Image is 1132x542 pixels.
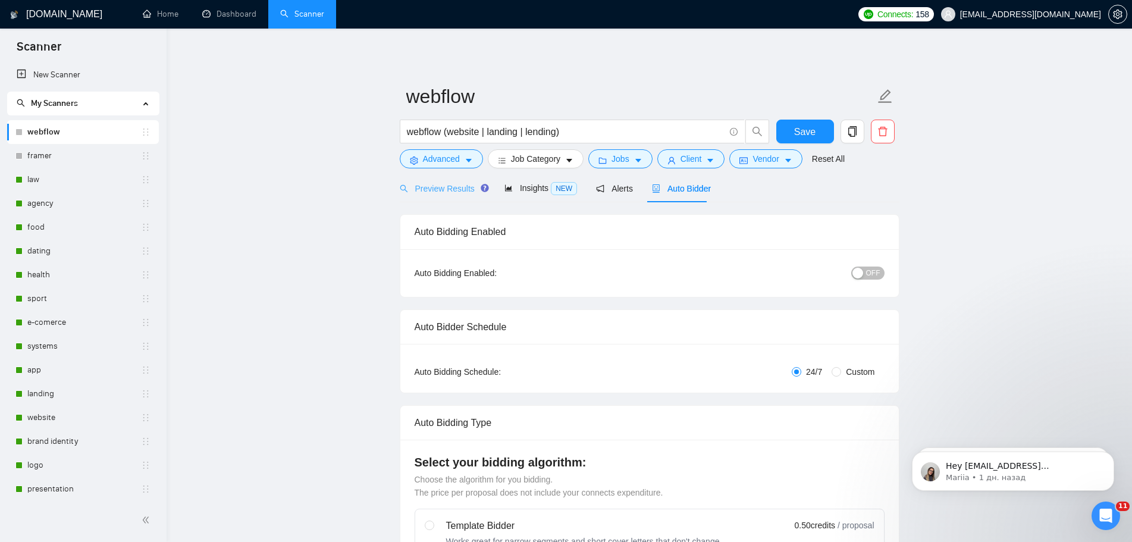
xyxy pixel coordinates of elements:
[141,151,150,161] span: holder
[415,310,885,344] div: Auto Bidder Schedule
[7,215,159,239] li: food
[415,475,663,497] span: Choose the algorithm for you bidding. The price per proposal does not include your connects expen...
[479,183,490,193] div: Tooltip anchor
[407,124,725,139] input: Search Freelance Jobs...
[446,519,722,533] div: Template Bidder
[7,38,71,63] span: Scanner
[27,263,141,287] a: health
[27,406,141,430] a: website
[596,184,633,193] span: Alerts
[841,365,879,378] span: Custom
[27,192,141,215] a: agency
[7,430,159,453] li: brand identity
[746,126,769,137] span: search
[652,184,660,193] span: robot
[864,10,873,19] img: upwork-logo.png
[511,152,560,165] span: Job Category
[27,334,141,358] a: systems
[141,389,150,399] span: holder
[795,519,835,532] span: 0.50 credits
[588,149,653,168] button: folderJobscaret-down
[415,406,885,440] div: Auto Bidding Type
[1116,502,1130,511] span: 11
[944,10,952,18] span: user
[141,484,150,494] span: holder
[7,382,159,406] li: landing
[410,156,418,165] span: setting
[871,126,894,137] span: delete
[27,239,141,263] a: dating
[406,82,875,111] input: Scanner name...
[729,149,802,168] button: idcardVendorcaret-down
[7,192,159,215] li: agency
[400,184,485,193] span: Preview Results
[841,120,864,143] button: copy
[415,454,885,471] h4: Select your bidding algorithm:
[752,152,779,165] span: Vendor
[866,267,880,280] span: OFF
[667,156,676,165] span: user
[877,89,893,104] span: edit
[1108,10,1127,19] a: setting
[1109,10,1127,19] span: setting
[7,334,159,358] li: systems
[551,182,577,195] span: NEW
[776,120,834,143] button: Save
[565,156,573,165] span: caret-down
[504,183,577,193] span: Insights
[202,9,256,19] a: dashboardDashboard
[498,156,506,165] span: bars
[7,144,159,168] li: framer
[415,215,885,249] div: Auto Bidding Enabled
[596,184,604,193] span: notification
[142,514,153,526] span: double-left
[871,120,895,143] button: delete
[801,365,827,378] span: 24/7
[141,294,150,303] span: holder
[7,477,159,501] li: presentation
[27,382,141,406] a: landing
[657,149,725,168] button: userClientcaret-down
[7,406,159,430] li: website
[612,152,629,165] span: Jobs
[27,287,141,311] a: sport
[141,413,150,422] span: holder
[598,156,607,165] span: folder
[894,427,1132,510] iframe: Intercom notifications сообщение
[141,127,150,137] span: holder
[812,152,845,165] a: Reset All
[739,156,748,165] span: idcard
[27,358,141,382] a: app
[141,223,150,232] span: holder
[706,156,714,165] span: caret-down
[1108,5,1127,24] button: setting
[488,149,584,168] button: barsJob Categorycaret-down
[730,128,738,136] span: info-circle
[423,152,460,165] span: Advanced
[681,152,702,165] span: Client
[27,430,141,453] a: brand identity
[784,156,792,165] span: caret-down
[141,175,150,184] span: holder
[7,239,159,263] li: dating
[141,199,150,208] span: holder
[7,263,159,287] li: health
[504,184,513,192] span: area-chart
[415,267,571,280] div: Auto Bidding Enabled:
[10,5,18,24] img: logo
[141,246,150,256] span: holder
[141,460,150,470] span: holder
[27,453,141,477] a: logo
[17,98,78,108] span: My Scanners
[7,120,159,144] li: webflow
[652,184,711,193] span: Auto Bidder
[27,144,141,168] a: framer
[141,270,150,280] span: holder
[17,63,149,87] a: New Scanner
[27,120,141,144] a: webflow
[838,519,874,531] span: / proposal
[794,124,816,139] span: Save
